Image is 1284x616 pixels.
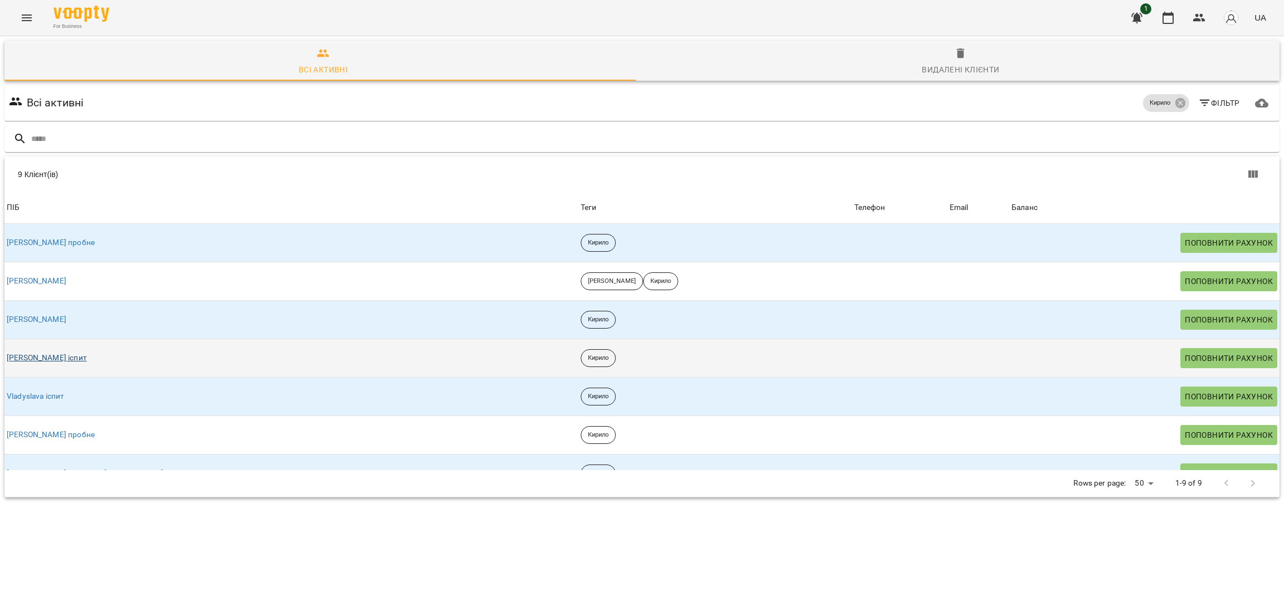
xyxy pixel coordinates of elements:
[588,469,609,478] p: Кирило
[7,468,182,479] a: [PERSON_NAME] та сестра [PERSON_NAME] дует
[581,311,616,329] div: Кирило
[581,388,616,405] div: Кирило
[1180,425,1277,445] button: Поповнити рахунок
[53,23,109,30] span: For Business
[1011,201,1038,214] div: Sort
[588,238,609,248] p: Кирило
[1194,93,1244,113] button: Фільтр
[643,272,679,290] div: Кирило
[950,201,969,214] div: Email
[588,277,636,286] p: [PERSON_NAME]
[53,6,109,22] img: Voopty Logo
[1073,478,1126,489] p: Rows per page:
[588,315,609,325] p: Кирило
[18,169,649,180] div: 9 Клієнт(ів)
[922,63,999,76] div: Видалені клієнти
[299,63,348,76] div: Всі активні
[7,314,66,325] a: [PERSON_NAME]
[7,201,576,214] span: ПІБ
[7,201,20,214] div: ПІБ
[1130,475,1157,491] div: 50
[1185,275,1273,288] span: Поповнити рахунок
[1011,201,1277,214] span: Баланс
[1185,351,1273,365] span: Поповнити рахунок
[1180,310,1277,330] button: Поповнити рахунок
[588,431,609,440] p: Кирило
[1150,99,1171,108] p: Кирило
[581,201,850,214] div: Теги
[581,272,643,290] div: [PERSON_NAME]
[7,391,64,402] a: Vladyslava іспит
[1180,271,1277,291] button: Поповнити рахунок
[1223,10,1239,26] img: avatar_s.png
[7,201,20,214] div: Sort
[581,234,616,252] div: Кирило
[854,201,945,214] span: Телефон
[581,465,616,482] div: Кирило
[854,201,886,214] div: Sort
[1143,94,1189,112] div: Кирило
[1011,201,1038,214] div: Баланс
[854,201,886,214] div: Телефон
[7,276,66,287] a: [PERSON_NAME]
[1140,3,1151,14] span: 1
[1180,387,1277,407] button: Поповнити рахунок
[950,201,969,214] div: Sort
[7,353,87,364] a: [PERSON_NAME] іспит
[1250,7,1271,28] button: UA
[1180,233,1277,253] button: Поповнити рахунок
[1185,313,1273,326] span: Поповнити рахунок
[581,426,616,444] div: Кирило
[950,201,1007,214] span: Email
[1239,161,1266,188] button: Показати колонки
[1254,12,1266,23] span: UA
[581,349,616,367] div: Кирило
[1185,390,1273,403] span: Поповнити рахунок
[4,157,1280,192] div: Table Toolbar
[27,94,84,111] h6: Всі активні
[588,392,609,402] p: Кирило
[1185,236,1273,250] span: Поповнити рахунок
[1198,96,1240,110] span: Фільтр
[7,237,95,248] a: [PERSON_NAME] пробне
[1180,463,1277,483] button: Поповнити рахунок
[1185,428,1273,442] span: Поповнити рахунок
[588,354,609,363] p: Кирило
[650,277,672,286] p: Кирило
[1185,467,1273,480] span: Поповнити рахунок
[7,429,95,441] a: [PERSON_NAME] пробне
[13,4,40,31] button: Menu
[1175,478,1202,489] p: 1-9 of 9
[1180,348,1277,368] button: Поповнити рахунок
